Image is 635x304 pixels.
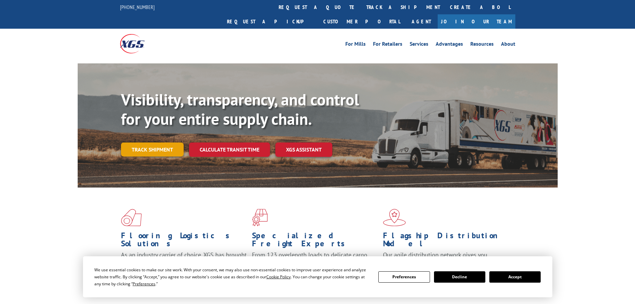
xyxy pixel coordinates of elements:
[121,251,247,275] span: As an industry carrier of choice, XGS has brought innovation and dedication to flooring logistics...
[345,41,366,49] a: For Mills
[434,271,485,283] button: Decline
[378,271,430,283] button: Preferences
[383,232,509,251] h1: Flagship Distribution Model
[383,209,406,226] img: xgs-icon-flagship-distribution-model-red
[121,142,184,157] a: Track shipment
[121,209,142,226] img: xgs-icon-total-supply-chain-intelligence-red
[133,281,155,287] span: Preferences
[470,41,494,49] a: Resources
[489,271,541,283] button: Accept
[120,4,155,10] a: [PHONE_NUMBER]
[121,232,247,251] h1: Flooring Logistics Solutions
[252,232,378,251] h1: Specialized Freight Experts
[275,142,332,157] a: XGS ASSISTANT
[189,142,270,157] a: Calculate transit time
[266,274,291,280] span: Cookie Policy
[405,14,438,29] a: Agent
[222,14,318,29] a: Request a pickup
[94,266,370,287] div: We use essential cookies to make our site work. With your consent, we may also use non-essential ...
[410,41,428,49] a: Services
[438,14,515,29] a: Join Our Team
[383,251,506,267] span: Our agile distribution network gives you nationwide inventory management on demand.
[373,41,402,49] a: For Retailers
[436,41,463,49] a: Advantages
[318,14,405,29] a: Customer Portal
[252,209,268,226] img: xgs-icon-focused-on-flooring-red
[252,251,378,281] p: From 123 overlength loads to delicate cargo, our experienced staff knows the best way to move you...
[121,89,359,129] b: Visibility, transparency, and control for your entire supply chain.
[83,256,552,297] div: Cookie Consent Prompt
[501,41,515,49] a: About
